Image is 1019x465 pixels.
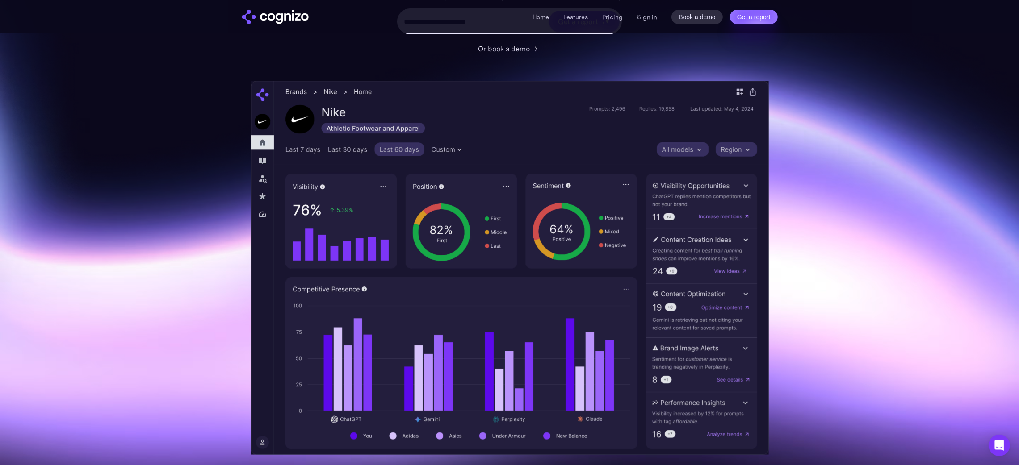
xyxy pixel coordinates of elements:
a: Book a demo [671,10,723,24]
img: cognizo logo [242,10,309,24]
a: Home [533,13,549,21]
a: home [242,10,309,24]
img: Cognizo AI visibility optimization dashboard [251,81,769,455]
a: Get a report [730,10,778,24]
div: Open Intercom Messenger [989,435,1010,456]
a: Pricing [602,13,623,21]
a: Sign in [637,12,657,22]
a: Or book a demo [478,43,541,54]
div: Or book a demo [478,43,530,54]
a: Features [563,13,588,21]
